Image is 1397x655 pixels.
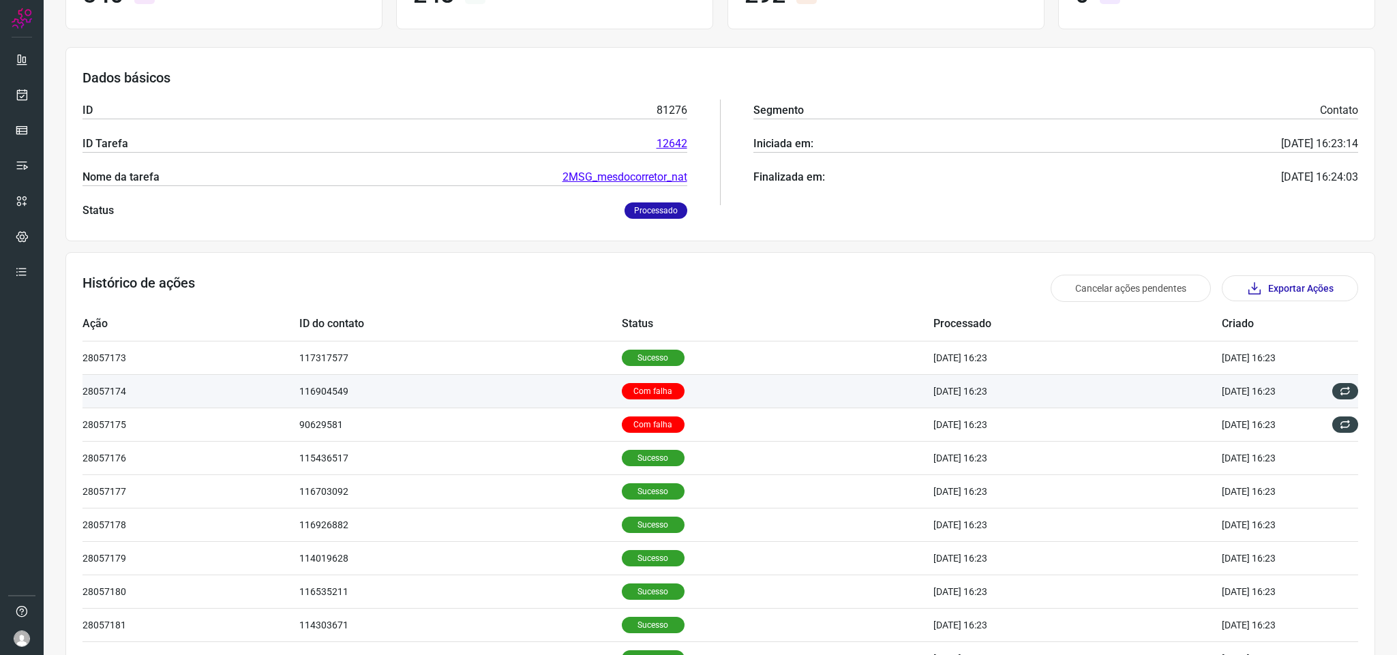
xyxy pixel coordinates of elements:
p: ID [82,102,93,119]
p: 81276 [657,102,687,119]
td: [DATE] 16:23 [1222,608,1317,641]
h3: Histórico de ações [82,275,195,302]
p: Iniciada em: [753,136,813,152]
td: [DATE] 16:23 [1222,408,1317,441]
p: Sucesso [622,450,685,466]
td: 28057173 [82,341,299,374]
p: Status [82,202,114,219]
p: Sucesso [622,517,685,533]
p: Sucesso [622,483,685,500]
td: Criado [1222,307,1317,341]
td: [DATE] 16:23 [933,441,1222,474]
p: Finalizada em: [753,169,825,185]
p: Sucesso [622,550,685,566]
p: [DATE] 16:24:03 [1281,169,1358,185]
h3: Dados básicos [82,70,1358,86]
a: 12642 [657,136,687,152]
td: Ação [82,307,299,341]
p: Contato [1320,102,1358,119]
td: [DATE] 16:23 [933,374,1222,408]
td: [DATE] 16:23 [1222,374,1317,408]
td: 28057176 [82,441,299,474]
p: Com falha [622,416,685,433]
a: 2MSG_mesdocorretor_nat [562,169,687,185]
button: Exportar Ações [1222,275,1358,301]
td: 28057174 [82,374,299,408]
td: [DATE] 16:23 [933,541,1222,575]
td: 90629581 [299,408,621,441]
td: [DATE] 16:23 [1222,474,1317,508]
td: 28057181 [82,608,299,641]
td: 116904549 [299,374,621,408]
td: 116926882 [299,508,621,541]
td: 114019628 [299,541,621,575]
td: 116703092 [299,474,621,508]
p: Sucesso [622,350,685,366]
td: 28057179 [82,541,299,575]
td: [DATE] 16:23 [1222,541,1317,575]
p: Processado [625,202,687,219]
td: [DATE] 16:23 [933,608,1222,641]
td: 28057178 [82,508,299,541]
td: 116535211 [299,575,621,608]
td: [DATE] 16:23 [1222,575,1317,608]
p: Sucesso [622,583,685,600]
td: [DATE] 16:23 [1222,441,1317,474]
td: [DATE] 16:23 [933,508,1222,541]
td: ID do contato [299,307,621,341]
p: Sucesso [622,617,685,633]
td: 28057177 [82,474,299,508]
button: Cancelar ações pendentes [1051,275,1211,302]
td: [DATE] 16:23 [933,408,1222,441]
td: Status [622,307,934,341]
td: 28057180 [82,575,299,608]
p: ID Tarefa [82,136,128,152]
td: [DATE] 16:23 [1222,508,1317,541]
td: 115436517 [299,441,621,474]
img: Logo [12,8,32,29]
td: [DATE] 16:23 [933,474,1222,508]
td: Processado [933,307,1222,341]
td: [DATE] 16:23 [1222,341,1317,374]
td: [DATE] 16:23 [933,341,1222,374]
img: avatar-user-boy.jpg [14,630,30,647]
td: 28057175 [82,408,299,441]
p: [DATE] 16:23:14 [1281,136,1358,152]
td: 117317577 [299,341,621,374]
td: [DATE] 16:23 [933,575,1222,608]
p: Nome da tarefa [82,169,160,185]
p: Segmento [753,102,804,119]
td: 114303671 [299,608,621,641]
p: Com falha [622,383,685,399]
